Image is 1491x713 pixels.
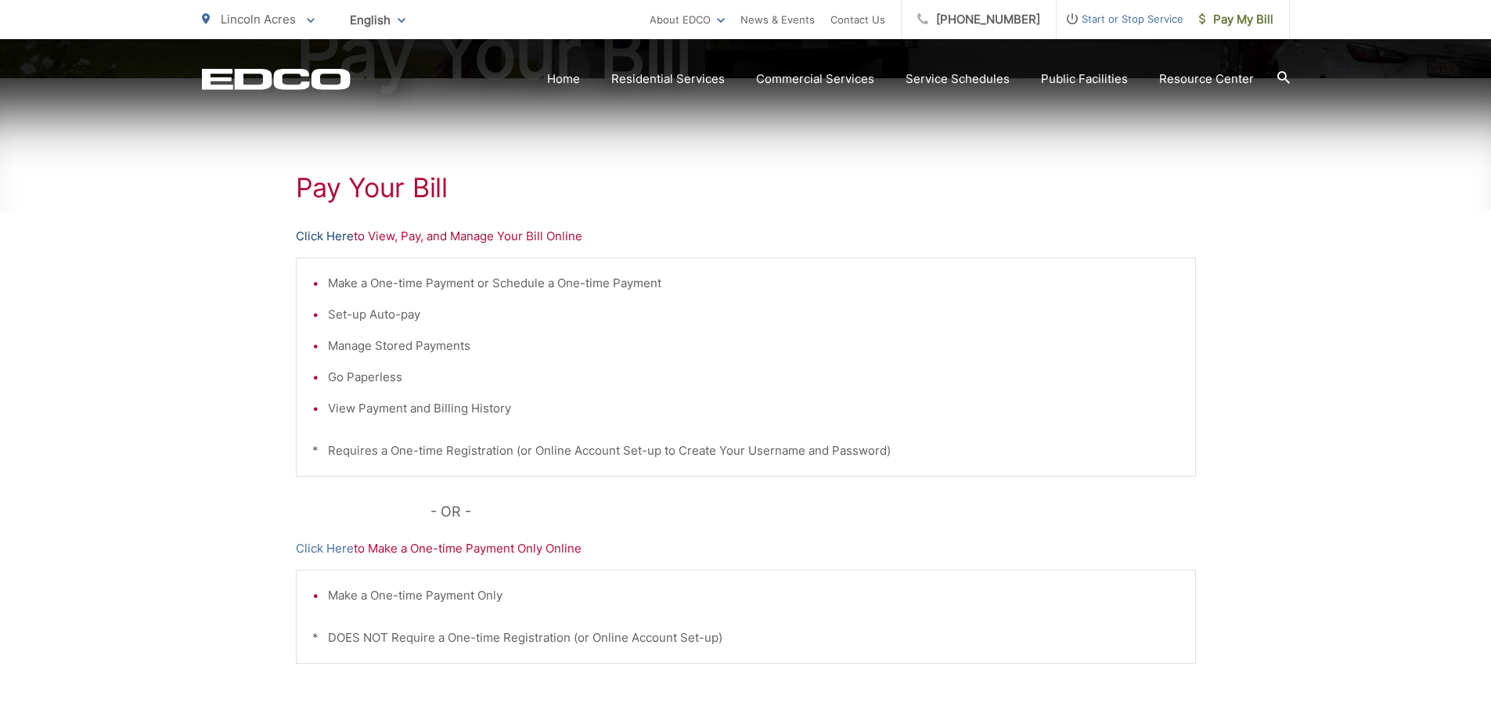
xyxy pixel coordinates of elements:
a: Home [547,70,580,88]
li: Make a One-time Payment or Schedule a One-time Payment [328,274,1179,293]
h1: Pay Your Bill [296,172,1196,203]
a: Resource Center [1159,70,1254,88]
a: Click Here [296,539,354,558]
a: Residential Services [611,70,725,88]
li: View Payment and Billing History [328,399,1179,418]
li: Manage Stored Payments [328,337,1179,355]
p: * DOES NOT Require a One-time Registration (or Online Account Set-up) [312,628,1179,647]
a: About EDCO [650,10,725,29]
a: EDCD logo. Return to the homepage. [202,68,351,90]
a: Click Here [296,227,354,246]
a: Service Schedules [906,70,1010,88]
span: English [338,6,417,34]
a: Commercial Services [756,70,874,88]
span: Lincoln Acres [221,12,296,27]
a: Public Facilities [1041,70,1128,88]
p: * Requires a One-time Registration (or Online Account Set-up to Create Your Username and Password) [312,441,1179,460]
li: Go Paperless [328,368,1179,387]
p: to Make a One-time Payment Only Online [296,539,1196,558]
a: Contact Us [830,10,885,29]
li: Make a One-time Payment Only [328,586,1179,605]
p: - OR - [430,500,1196,524]
li: Set-up Auto-pay [328,305,1179,324]
a: News & Events [740,10,815,29]
span: Pay My Bill [1199,10,1273,29]
p: to View, Pay, and Manage Your Bill Online [296,227,1196,246]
